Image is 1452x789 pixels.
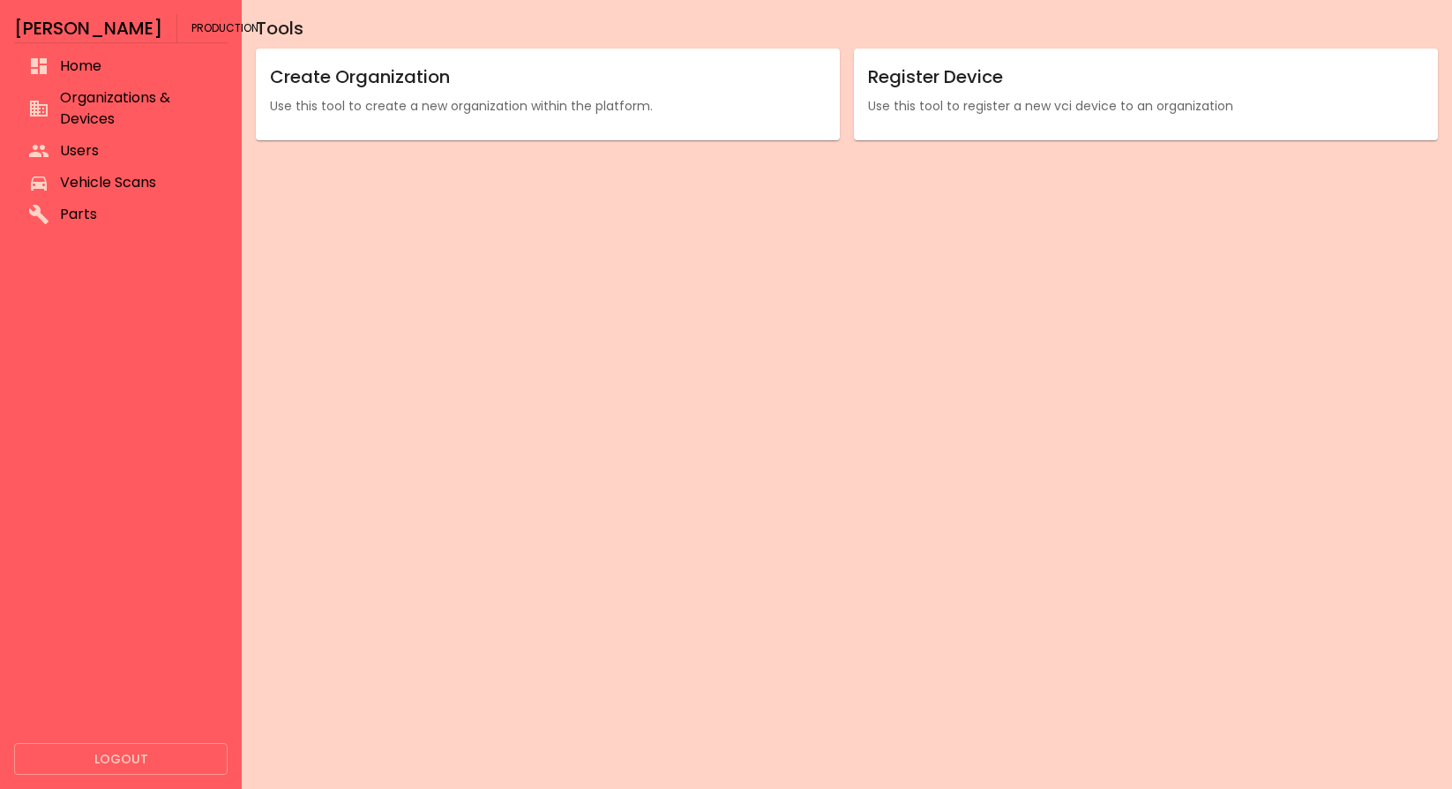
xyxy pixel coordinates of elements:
h6: Tools [256,14,1438,42]
h6: [PERSON_NAME] [14,14,162,42]
span: Organizations & Devices [60,87,213,130]
h6: Create Organization [270,63,826,91]
button: Logout [14,743,228,776]
p: Use this tool to register a new vci device to an organization [868,97,1424,115]
span: Production [191,14,258,42]
span: Users [60,140,213,162]
span: Home [60,56,213,77]
span: Parts [60,204,213,225]
h6: Register Device [868,63,1424,91]
span: Vehicle Scans [60,172,213,193]
p: Use this tool to create a new organization within the platform. [270,97,826,115]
